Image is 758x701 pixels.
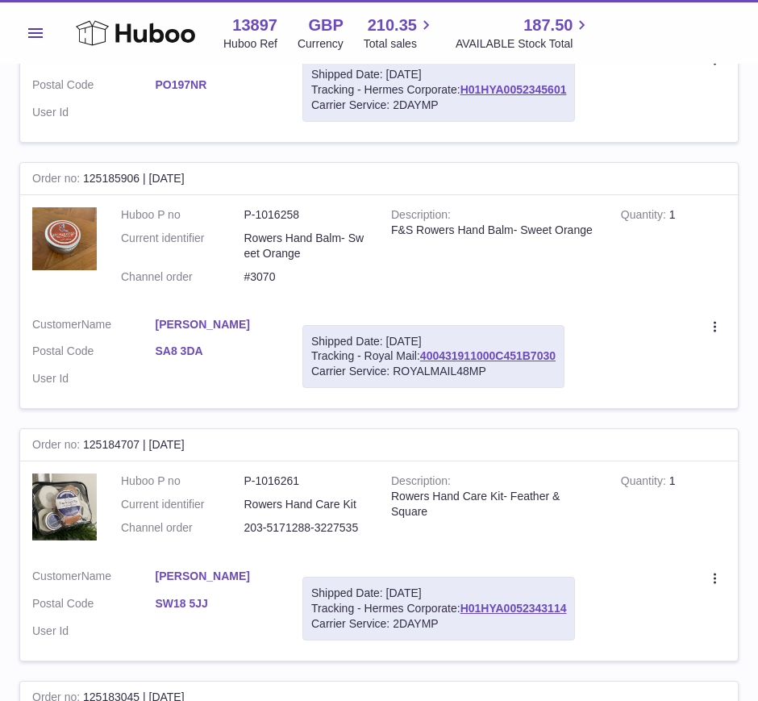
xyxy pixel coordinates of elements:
dd: Rowers Hand Care Kit [244,497,368,512]
dt: User Id [32,105,156,120]
strong: Quantity [621,474,669,491]
div: Carrier Service: 2DAYMP [311,616,566,632]
dt: Postal Code [32,77,156,97]
span: Total sales [364,36,435,52]
strong: Order no [32,438,83,455]
dd: P-1016258 [244,207,368,223]
div: Huboo Ref [223,36,277,52]
div: Carrier Service: 2DAYMP [311,98,566,113]
div: Carrier Service: ROYALMAIL48MP [311,364,556,379]
dt: Current identifier [121,497,244,512]
strong: Description [391,208,451,225]
div: 125185906 | [DATE] [20,163,738,195]
span: Customer [32,570,81,582]
div: Shipped Date: [DATE] [311,67,566,82]
span: Customer [32,318,81,331]
dt: Current identifier [121,231,244,261]
dt: Postal Code [32,596,156,615]
a: SA8 3DA [156,344,279,359]
div: Tracking - Hermes Corporate: [302,577,575,640]
a: 210.35 Total sales [364,15,435,52]
div: Tracking - Hermes Corporate: [302,58,575,122]
div: Tracking - Royal Mail: [302,325,564,389]
span: 210.35 [368,15,417,36]
div: Rowers Hand Care Kit- Feather & Square [391,489,597,519]
dt: User Id [32,371,156,386]
dt: Channel order [121,269,244,285]
a: PO197NR [156,77,279,93]
dt: Name [32,317,156,336]
a: H01HYA0052345601 [460,83,567,96]
a: [PERSON_NAME] [156,569,279,584]
strong: Description [391,474,451,491]
img: il_fullxfull.5886850907_h4oi.jpg [32,207,97,270]
a: 400431911000C451B7030 [420,349,556,362]
strong: Quantity [621,208,669,225]
dt: Huboo P no [121,207,244,223]
a: SW18 5JJ [156,596,279,611]
span: AVAILABLE Stock Total [456,36,592,52]
dt: Postal Code [32,344,156,363]
strong: Order no [32,172,83,189]
div: Shipped Date: [DATE] [311,586,566,601]
dd: 203-5171288-3227535 [244,520,368,536]
td: 1 [609,195,738,305]
span: 187.50 [523,15,573,36]
strong: GBP [308,15,343,36]
dd: #3070 [244,269,368,285]
img: il_fullxfull.5603997955_dj5x.jpg [32,474,97,540]
dd: P-1016261 [244,474,368,489]
a: [PERSON_NAME] [156,317,279,332]
dt: User Id [32,624,156,639]
div: F&S Rowers Hand Balm- Sweet Orange [391,223,597,238]
a: H01HYA0052343114 [460,602,567,615]
dt: Huboo P no [121,474,244,489]
div: Shipped Date: [DATE] [311,334,556,349]
strong: 13897 [232,15,277,36]
a: 187.50 AVAILABLE Stock Total [456,15,592,52]
dt: Channel order [121,520,244,536]
div: 125184707 | [DATE] [20,429,738,461]
dt: Name [32,569,156,588]
dd: Rowers Hand Balm- Sweet Orange [244,231,368,261]
div: Currency [298,36,344,52]
td: 1 [609,461,738,557]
